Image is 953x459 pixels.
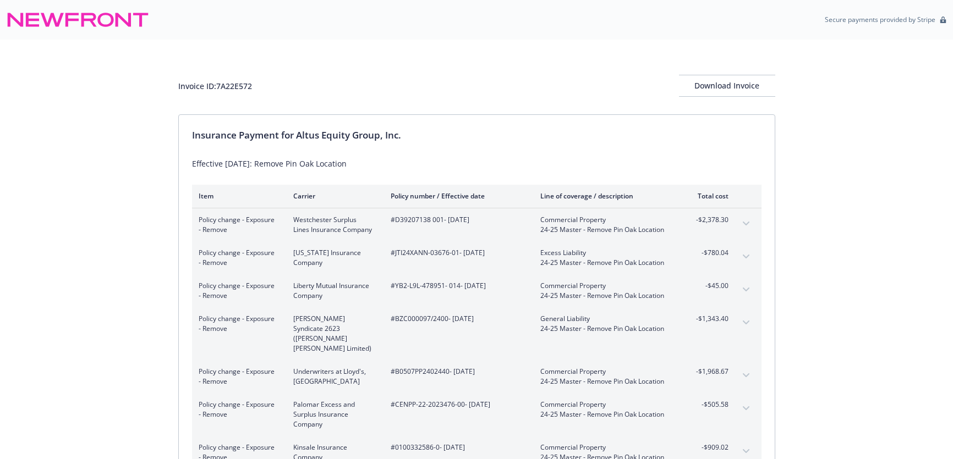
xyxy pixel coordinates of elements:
[737,314,755,331] button: expand content
[540,400,670,419] span: Commercial Property24-25 Master - Remove Pin Oak Location
[192,274,762,307] div: Policy change - Exposure - RemoveLiberty Mutual Insurance Company#YB2-L9L-478951- 014- [DATE]Comm...
[540,248,670,268] span: Excess Liability24-25 Master - Remove Pin Oak Location
[737,248,755,266] button: expand content
[391,248,523,258] span: #JTI24XANN-03676-01 - [DATE]
[293,400,373,429] span: Palomar Excess and Surplus Insurance Company
[391,367,523,377] span: #B0507PP2402440 - [DATE]
[192,208,762,241] div: Policy change - Exposure - RemoveWestchester Surplus Lines Insurance Company#D39207138 001- [DATE...
[192,393,762,436] div: Policy change - Exposure - RemovePalomar Excess and Surplus Insurance Company#CENPP-22-2023476-00...
[540,191,670,201] div: Line of coverage / description
[737,400,755,417] button: expand content
[540,443,670,452] span: Commercial Property
[540,367,670,386] span: Commercial Property24-25 Master - Remove Pin Oak Location
[178,80,252,92] div: Invoice ID: 7A22E572
[679,75,775,97] button: Download Invoice
[192,360,762,393] div: Policy change - Exposure - RemoveUnderwriters at Lloyd's, [GEOGRAPHIC_DATA]#B0507PP2402440- [DATE...
[293,314,373,353] span: [PERSON_NAME] Syndicate 2623 ([PERSON_NAME] [PERSON_NAME] Limited)
[192,128,762,142] div: Insurance Payment for Altus Equity Group, Inc.
[737,215,755,233] button: expand content
[737,367,755,384] button: expand content
[540,291,670,301] span: 24-25 Master - Remove Pin Oak Location
[391,400,523,410] span: #CENPP-22-2023476-00 - [DATE]
[687,443,729,452] span: -$909.02
[540,410,670,419] span: 24-25 Master - Remove Pin Oak Location
[391,191,523,201] div: Policy number / Effective date
[293,248,373,268] span: [US_STATE] Insurance Company
[540,215,670,235] span: Commercial Property24-25 Master - Remove Pin Oak Location
[687,248,729,258] span: -$780.04
[192,158,762,169] div: Effective [DATE]: Remove Pin Oak Location
[199,191,276,201] div: Item
[293,281,373,301] span: Liberty Mutual Insurance Company
[540,367,670,377] span: Commercial Property
[540,400,670,410] span: Commercial Property
[293,215,373,235] span: Westchester Surplus Lines Insurance Company
[825,15,935,24] p: Secure payments provided by Stripe
[199,248,276,268] span: Policy change - Exposure - Remove
[293,367,373,386] span: Underwriters at Lloyd's, [GEOGRAPHIC_DATA]
[199,281,276,301] span: Policy change - Exposure - Remove
[540,248,670,258] span: Excess Liability
[192,241,762,274] div: Policy change - Exposure - Remove[US_STATE] Insurance Company#JTI24XANN-03676-01- [DATE]Excess Li...
[540,377,670,386] span: 24-25 Master - Remove Pin Oak Location
[540,314,670,324] span: General Liability
[540,281,670,291] span: Commercial Property
[687,400,729,410] span: -$505.58
[293,191,373,201] div: Carrier
[687,367,729,377] span: -$1,968.67
[199,367,276,386] span: Policy change - Exposure - Remove
[687,215,729,225] span: -$2,378.30
[540,215,670,225] span: Commercial Property
[540,314,670,334] span: General Liability24-25 Master - Remove Pin Oak Location
[391,314,523,324] span: #BZC000097/2400 - [DATE]
[199,215,276,235] span: Policy change - Exposure - Remove
[540,281,670,301] span: Commercial Property24-25 Master - Remove Pin Oak Location
[199,400,276,419] span: Policy change - Exposure - Remove
[391,281,523,291] span: #YB2-L9L-478951- 014 - [DATE]
[687,281,729,291] span: -$45.00
[540,225,670,235] span: 24-25 Master - Remove Pin Oak Location
[737,281,755,298] button: expand content
[391,443,523,452] span: #0100332586-0 - [DATE]
[687,314,729,324] span: -$1,343.40
[540,324,670,334] span: 24-25 Master - Remove Pin Oak Location
[540,258,670,268] span: 24-25 Master - Remove Pin Oak Location
[199,314,276,334] span: Policy change - Exposure - Remove
[679,75,775,96] div: Download Invoice
[391,215,523,225] span: #D39207138 001 - [DATE]
[687,191,729,201] div: Total cost
[192,307,762,360] div: Policy change - Exposure - Remove[PERSON_NAME] Syndicate 2623 ([PERSON_NAME] [PERSON_NAME] Limite...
